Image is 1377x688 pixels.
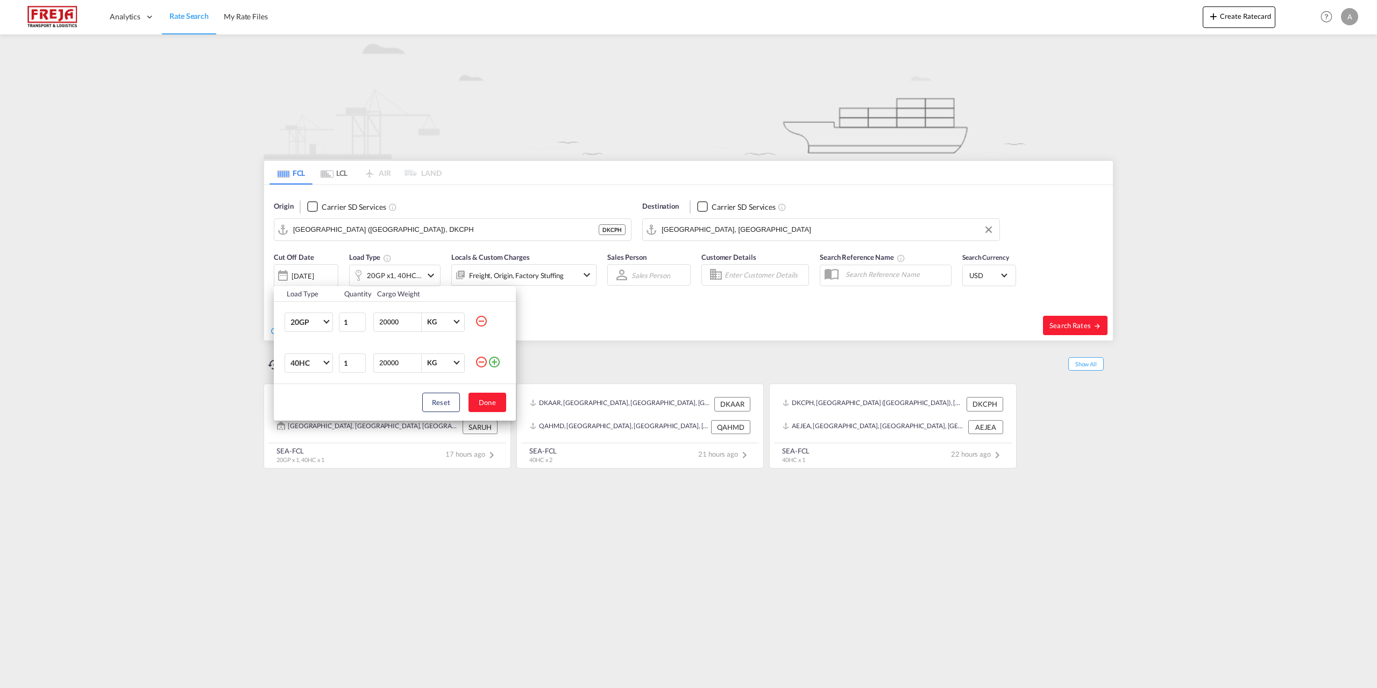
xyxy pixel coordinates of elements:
input: Enter Weight [378,354,421,372]
md-select: Choose: 20GP [285,313,333,332]
button: Reset [422,393,460,412]
th: Quantity [338,286,371,302]
input: Enter Weight [378,313,421,331]
md-icon: icon-minus-circle-outline [475,356,488,368]
div: KG [427,317,437,326]
input: Qty [339,353,366,373]
md-icon: icon-plus-circle-outline [488,356,501,368]
button: Done [469,393,506,412]
th: Load Type [274,286,338,302]
md-icon: icon-minus-circle-outline [475,315,488,328]
div: KG [427,358,437,367]
input: Qty [339,313,366,332]
div: Cargo Weight [377,289,469,299]
md-select: Choose: 40HC [285,353,333,373]
span: 40HC [290,358,322,368]
span: 20GP [290,317,322,328]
